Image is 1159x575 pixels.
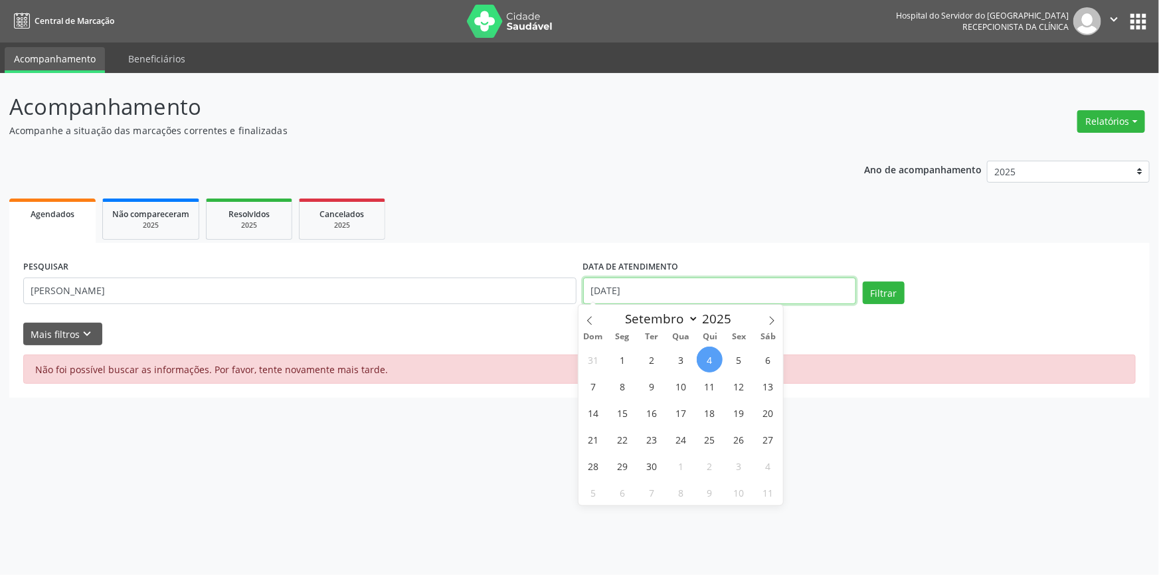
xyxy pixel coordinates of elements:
[580,347,606,372] span: Agosto 31, 2025
[697,479,723,505] span: Outubro 9, 2025
[755,426,781,452] span: Setembro 27, 2025
[725,333,754,341] span: Sex
[755,453,781,479] span: Outubro 4, 2025
[668,400,693,426] span: Setembro 17, 2025
[755,400,781,426] span: Setembro 20, 2025
[726,347,752,372] span: Setembro 5, 2025
[638,479,664,505] span: Outubro 7, 2025
[580,373,606,399] span: Setembro 7, 2025
[699,310,743,327] input: Year
[580,400,606,426] span: Setembro 14, 2025
[863,282,905,304] button: Filtrar
[609,453,635,479] span: Setembro 29, 2025
[638,426,664,452] span: Setembro 23, 2025
[697,400,723,426] span: Setembro 18, 2025
[609,400,635,426] span: Setembro 15, 2025
[755,479,781,505] span: Outubro 11, 2025
[9,123,808,137] p: Acompanhe a situação das marcações correntes e finalizadas
[23,257,68,278] label: PESQUISAR
[579,333,608,341] span: Dom
[1126,10,1150,33] button: apps
[119,47,195,70] a: Beneficiários
[726,479,752,505] span: Outubro 10, 2025
[668,479,693,505] span: Outubro 8, 2025
[726,373,752,399] span: Setembro 12, 2025
[668,347,693,372] span: Setembro 3, 2025
[583,257,679,278] label: DATA DE ATENDIMENTO
[638,347,664,372] span: Setembro 2, 2025
[580,479,606,505] span: Outubro 5, 2025
[583,278,856,304] input: Selecione um intervalo
[726,453,752,479] span: Outubro 3, 2025
[609,426,635,452] span: Setembro 22, 2025
[726,400,752,426] span: Setembro 19, 2025
[609,479,635,505] span: Outubro 6, 2025
[23,355,1136,384] div: Não foi possível buscar as informações. Por favor, tente novamente mais tarde.
[1077,110,1145,133] button: Relatórios
[35,15,114,27] span: Central de Marcação
[754,333,783,341] span: Sáb
[1073,7,1101,35] img: img
[697,426,723,452] span: Setembro 25, 2025
[112,208,189,220] span: Não compareceram
[726,426,752,452] span: Setembro 26, 2025
[668,373,693,399] span: Setembro 10, 2025
[755,347,781,372] span: Setembro 6, 2025
[1107,12,1121,27] i: 
[228,208,270,220] span: Resolvidos
[638,453,664,479] span: Setembro 30, 2025
[697,373,723,399] span: Setembro 11, 2025
[23,278,577,304] input: Nome, código do beneficiário ou CPF
[112,220,189,230] div: 2025
[580,426,606,452] span: Setembro 21, 2025
[580,453,606,479] span: Setembro 28, 2025
[638,373,664,399] span: Setembro 9, 2025
[637,333,666,341] span: Ter
[608,333,637,341] span: Seg
[31,208,74,220] span: Agendados
[309,220,375,230] div: 2025
[619,309,699,328] select: Month
[865,161,982,177] p: Ano de acompanhamento
[962,21,1069,33] span: Recepcionista da clínica
[695,333,725,341] span: Qui
[697,453,723,479] span: Outubro 2, 2025
[5,47,105,73] a: Acompanhamento
[896,10,1069,21] div: Hospital do Servidor do [GEOGRAPHIC_DATA]
[9,10,114,32] a: Central de Marcação
[9,90,808,123] p: Acompanhamento
[609,373,635,399] span: Setembro 8, 2025
[609,347,635,372] span: Setembro 1, 2025
[23,323,102,346] button: Mais filtroskeyboard_arrow_down
[320,208,365,220] span: Cancelados
[755,373,781,399] span: Setembro 13, 2025
[697,347,723,372] span: Setembro 4, 2025
[668,453,693,479] span: Outubro 1, 2025
[666,333,695,341] span: Qua
[80,327,95,341] i: keyboard_arrow_down
[1101,7,1126,35] button: 
[216,220,282,230] div: 2025
[638,400,664,426] span: Setembro 16, 2025
[668,426,693,452] span: Setembro 24, 2025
